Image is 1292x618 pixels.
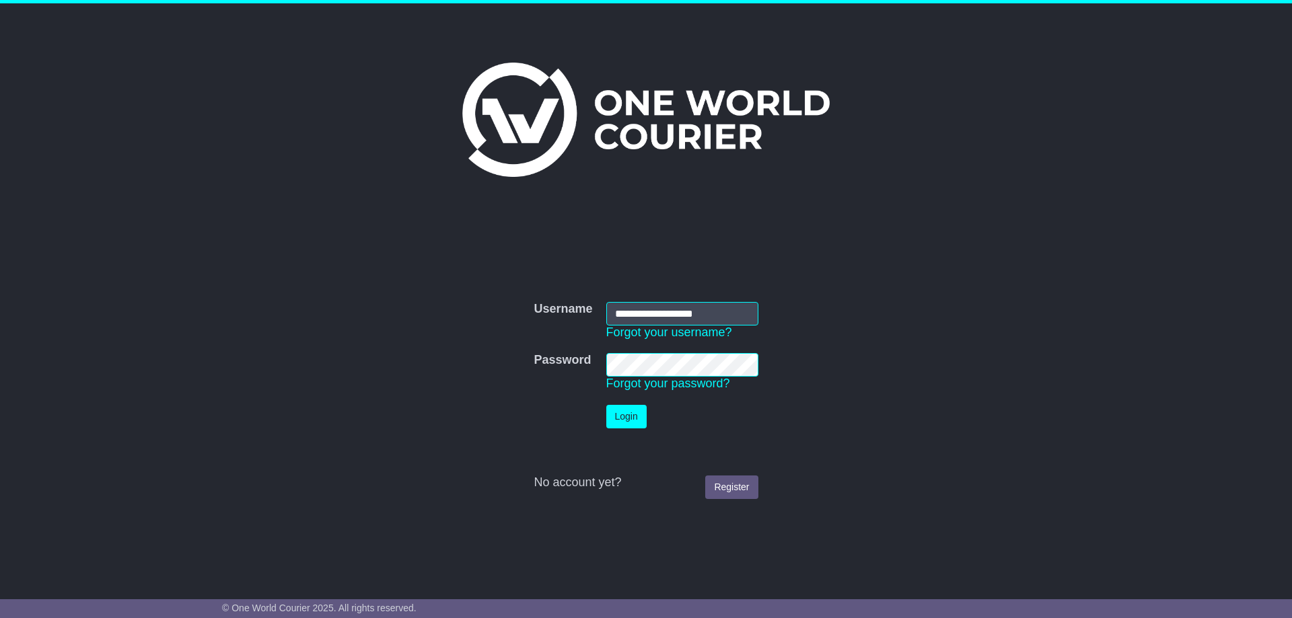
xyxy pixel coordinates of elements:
span: © One World Courier 2025. All rights reserved. [222,603,417,613]
div: No account yet? [534,475,758,490]
img: One World [462,63,830,177]
label: Password [534,353,591,368]
a: Forgot your username? [606,325,732,339]
a: Register [705,475,758,499]
label: Username [534,302,592,317]
button: Login [606,405,647,428]
a: Forgot your password? [606,377,730,390]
